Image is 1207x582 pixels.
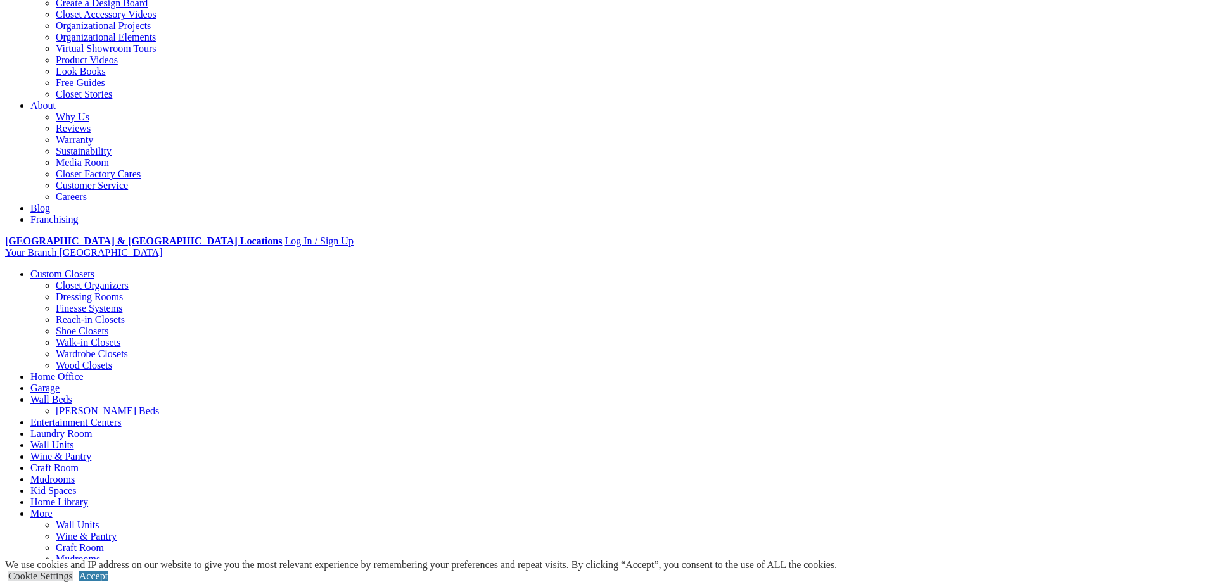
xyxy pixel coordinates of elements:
a: Look Books [56,66,106,77]
a: Free Guides [56,77,105,88]
a: Virtual Showroom Tours [56,43,156,54]
a: Accept [79,571,108,581]
a: Kid Spaces [30,485,76,496]
a: Walk-in Closets [56,337,120,348]
a: Home Library [30,497,88,507]
a: Home Office [30,371,84,382]
a: Cookie Settings [8,571,73,581]
a: Custom Closets [30,269,94,279]
a: Wall Units [30,440,73,450]
a: Shoe Closets [56,326,108,336]
a: Organizational Elements [56,32,156,42]
a: More menu text will display only on big screen [30,508,53,519]
a: Closet Organizers [56,280,129,291]
a: Your Branch [GEOGRAPHIC_DATA] [5,247,163,258]
a: Closet Accessory Videos [56,9,156,20]
a: Why Us [56,111,89,122]
a: Wardrobe Closets [56,348,128,359]
a: Garage [30,383,60,393]
span: Your Branch [5,247,56,258]
a: Mudrooms [56,554,100,564]
a: Wood Closets [56,360,112,370]
a: Wine & Pantry [30,451,91,462]
a: [GEOGRAPHIC_DATA] & [GEOGRAPHIC_DATA] Locations [5,236,282,246]
a: Warranty [56,134,93,145]
a: Dressing Rooms [56,291,123,302]
a: Wall Beds [30,394,72,405]
a: Franchising [30,214,79,225]
a: Blog [30,203,50,213]
a: About [30,100,56,111]
a: Reach-in Closets [56,314,125,325]
a: Craft Room [30,462,79,473]
a: Wall Units [56,519,99,530]
div: We use cookies and IP address on our website to give you the most relevant experience by remember... [5,559,837,571]
a: Careers [56,191,87,202]
a: Wine & Pantry [56,531,117,541]
a: Entertainment Centers [30,417,122,427]
a: Closet Stories [56,89,112,99]
a: Product Videos [56,54,118,65]
a: Sustainability [56,146,112,156]
a: Organizational Projects [56,20,151,31]
a: Finesse Systems [56,303,122,313]
a: Mudrooms [30,474,75,484]
a: Reviews [56,123,91,134]
a: Media Room [56,157,109,168]
span: [GEOGRAPHIC_DATA] [59,247,162,258]
a: [PERSON_NAME] Beds [56,405,159,416]
a: Customer Service [56,180,128,191]
a: Log In / Sign Up [284,236,353,246]
a: Laundry Room [30,428,92,439]
a: Closet Factory Cares [56,168,141,179]
a: Craft Room [56,542,104,553]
